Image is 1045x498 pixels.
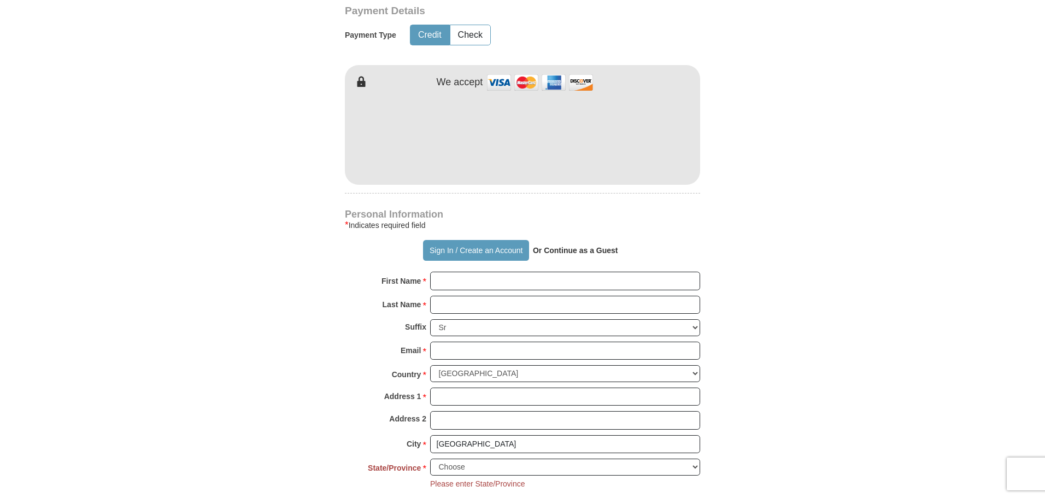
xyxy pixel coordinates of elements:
[410,25,449,45] button: Credit
[533,246,618,255] strong: Or Continue as a Guest
[485,71,595,94] img: credit cards accepted
[423,240,529,261] button: Sign In / Create an Account
[383,297,421,312] strong: Last Name
[345,31,396,40] h5: Payment Type
[345,5,624,17] h3: Payment Details
[368,460,421,476] strong: State/Province
[450,25,490,45] button: Check
[437,77,483,89] h4: We accept
[430,478,525,489] li: Please enter State/Province
[384,389,421,404] strong: Address 1
[389,411,426,426] strong: Address 2
[381,273,421,289] strong: First Name
[392,367,421,382] strong: Country
[401,343,421,358] strong: Email
[345,219,700,232] div: Indicates required field
[407,436,421,452] strong: City
[405,319,426,335] strong: Suffix
[345,210,700,219] h4: Personal Information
